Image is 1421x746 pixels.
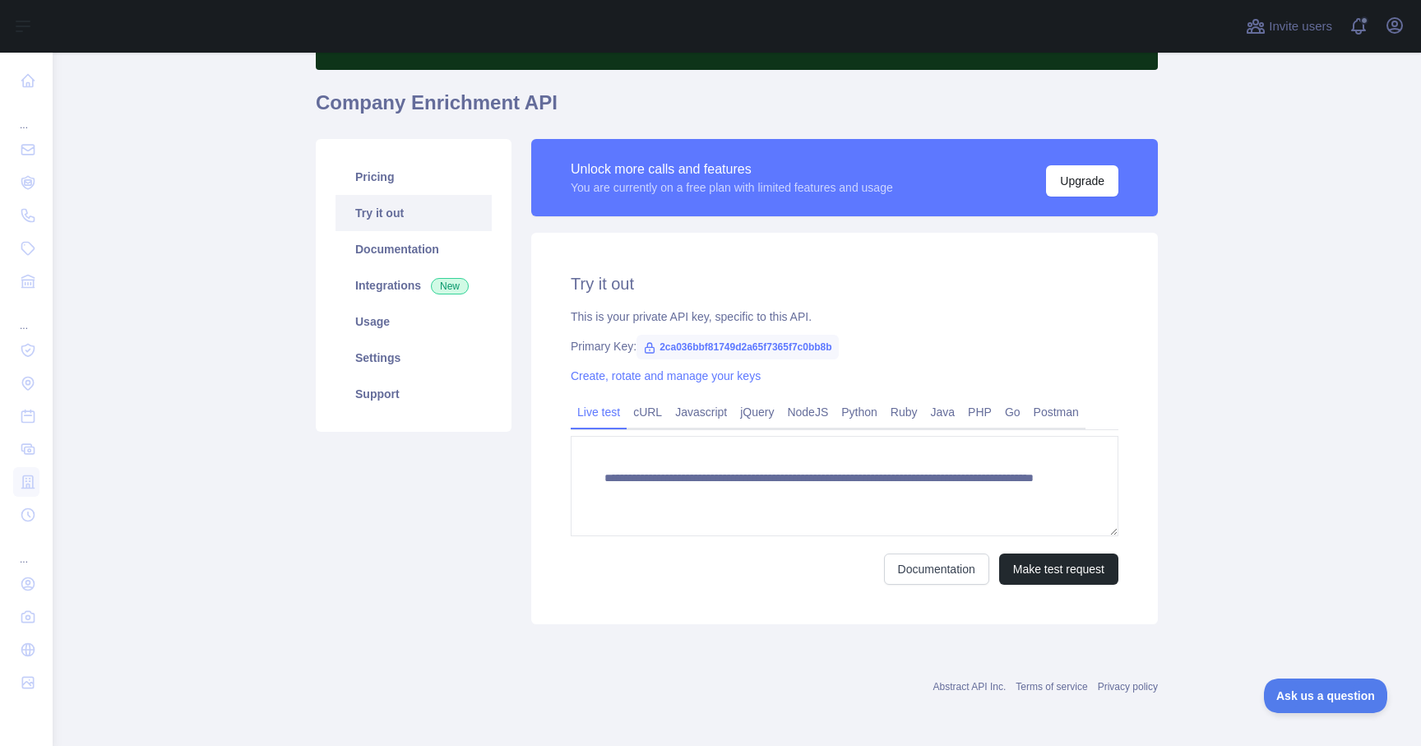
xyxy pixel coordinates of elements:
a: NodeJS [780,399,835,425]
a: Live test [571,399,627,425]
a: Create, rotate and manage your keys [571,369,761,382]
span: 2ca036bbf81749d2a65f7365f7c0bb8b [636,335,838,359]
div: ... [13,99,39,132]
span: New [431,278,469,294]
a: Go [998,399,1027,425]
div: ... [13,533,39,566]
div: You are currently on a free plan with limited features and usage [571,179,893,196]
a: Try it out [336,195,492,231]
a: Integrations New [336,267,492,303]
a: Postman [1027,399,1085,425]
a: Abstract API Inc. [933,681,1007,693]
a: cURL [627,399,669,425]
a: Usage [336,303,492,340]
a: Privacy policy [1098,681,1158,693]
h1: Company Enrichment API [316,90,1158,129]
button: Upgrade [1046,165,1118,197]
h2: Try it out [571,272,1118,295]
button: Invite users [1243,13,1335,39]
div: This is your private API key, specific to this API. [571,308,1118,325]
a: Javascript [669,399,734,425]
a: Support [336,376,492,412]
a: PHP [961,399,998,425]
a: Python [835,399,884,425]
a: Settings [336,340,492,376]
div: ... [13,299,39,332]
a: Documentation [884,554,989,585]
div: Unlock more calls and features [571,160,893,179]
iframe: Toggle Customer Support [1264,679,1388,713]
a: Pricing [336,159,492,195]
a: Documentation [336,231,492,267]
a: Java [924,399,962,425]
button: Make test request [999,554,1118,585]
span: Invite users [1269,17,1332,36]
a: Ruby [884,399,924,425]
a: Terms of service [1016,681,1087,693]
div: Primary Key: [571,338,1118,354]
a: jQuery [734,399,780,425]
